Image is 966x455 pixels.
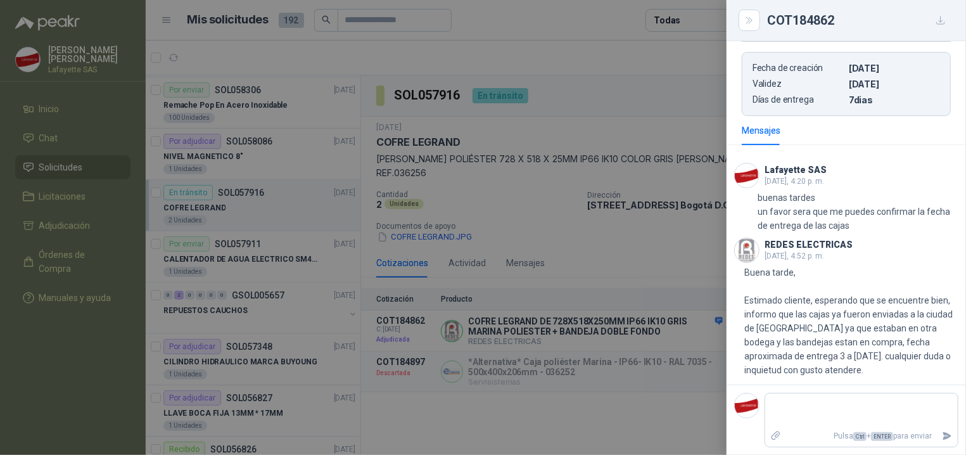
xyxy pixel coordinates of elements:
p: Validez [753,79,844,89]
img: Company Logo [735,238,759,262]
label: Adjuntar archivos [765,425,787,447]
p: 7 dias [849,94,940,105]
span: [DATE], 4:20 p. m. [765,177,824,186]
p: [DATE] [849,79,940,89]
span: ENTER [871,432,893,441]
p: Pulsa + para enviar [787,425,937,447]
img: Company Logo [735,163,759,188]
button: Close [742,13,757,28]
p: Días de entrega [753,94,844,105]
p: [DATE] [849,63,940,74]
h3: Lafayette SAS [765,167,827,174]
div: Mensajes [742,124,780,138]
p: Buena tarde, Estimado cliente, esperando que se encuentre bien, informo que las cajas ya fueron e... [744,266,958,377]
span: [DATE], 4:52 p. m. [765,252,824,260]
h3: REDES ELECTRICAS [765,241,853,248]
div: COT184862 [767,10,951,30]
img: Company Logo [735,394,759,418]
button: Enviar [937,425,958,447]
p: buenas tardes un favor sera que me puedes confirmar la fecha de entrega de las cajas [758,191,958,233]
span: Ctrl [853,432,867,441]
p: Fecha de creación [753,63,844,74]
